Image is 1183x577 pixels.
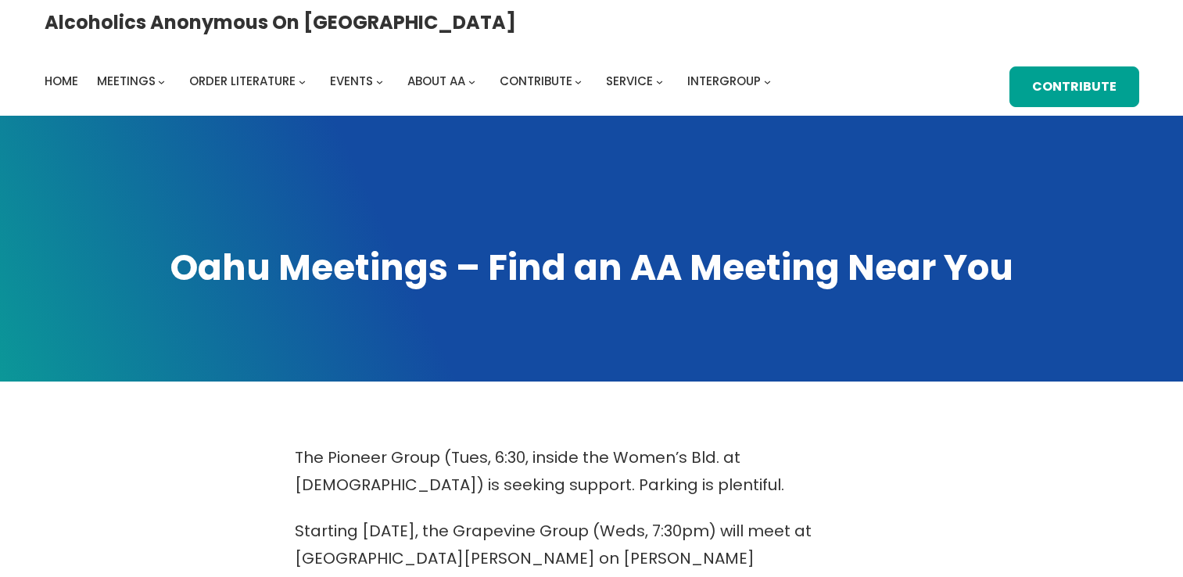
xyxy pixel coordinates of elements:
[500,73,572,89] span: Contribute
[407,70,465,92] a: About AA
[606,73,653,89] span: Service
[468,78,475,85] button: About AA submenu
[1009,66,1139,108] a: Contribute
[295,444,889,499] p: The Pioneer Group (Tues, 6:30, inside the Women’s Bld. at [DEMOGRAPHIC_DATA]) is seeking support....
[158,78,165,85] button: Meetings submenu
[189,73,296,89] span: Order Literature
[45,5,516,39] a: Alcoholics Anonymous on [GEOGRAPHIC_DATA]
[656,78,663,85] button: Service submenu
[97,73,156,89] span: Meetings
[407,73,465,89] span: About AA
[376,78,383,85] button: Events submenu
[575,78,582,85] button: Contribute submenu
[764,78,771,85] button: Intergroup submenu
[97,70,156,92] a: Meetings
[45,73,78,89] span: Home
[606,70,653,92] a: Service
[45,70,776,92] nav: Intergroup
[45,70,78,92] a: Home
[45,244,1139,292] h1: Oahu Meetings – Find an AA Meeting Near You
[330,70,373,92] a: Events
[330,73,373,89] span: Events
[299,78,306,85] button: Order Literature submenu
[500,70,572,92] a: Contribute
[687,70,761,92] a: Intergroup
[687,73,761,89] span: Intergroup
